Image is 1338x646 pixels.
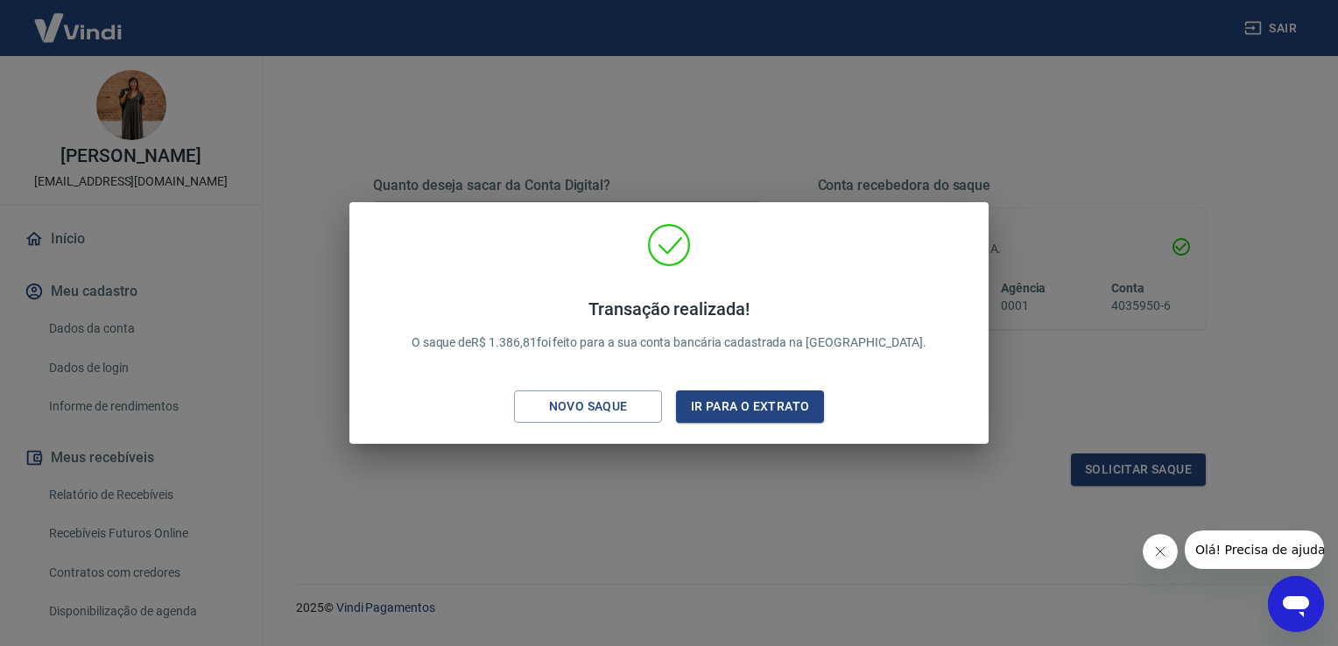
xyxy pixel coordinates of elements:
[1143,534,1178,569] iframe: Close message
[676,390,824,423] button: Ir para o extrato
[11,12,147,26] span: Olá! Precisa de ajuda?
[1185,530,1324,569] iframe: Message from company
[412,298,927,319] h4: Transação realizada!
[528,396,649,418] div: Novo saque
[412,298,927,352] p: O saque de R$ 1.386,81 foi feito para a sua conta bancária cadastrada na [GEOGRAPHIC_DATA].
[1268,576,1324,632] iframe: Button to launch messaging window
[514,390,662,423] button: Novo saque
